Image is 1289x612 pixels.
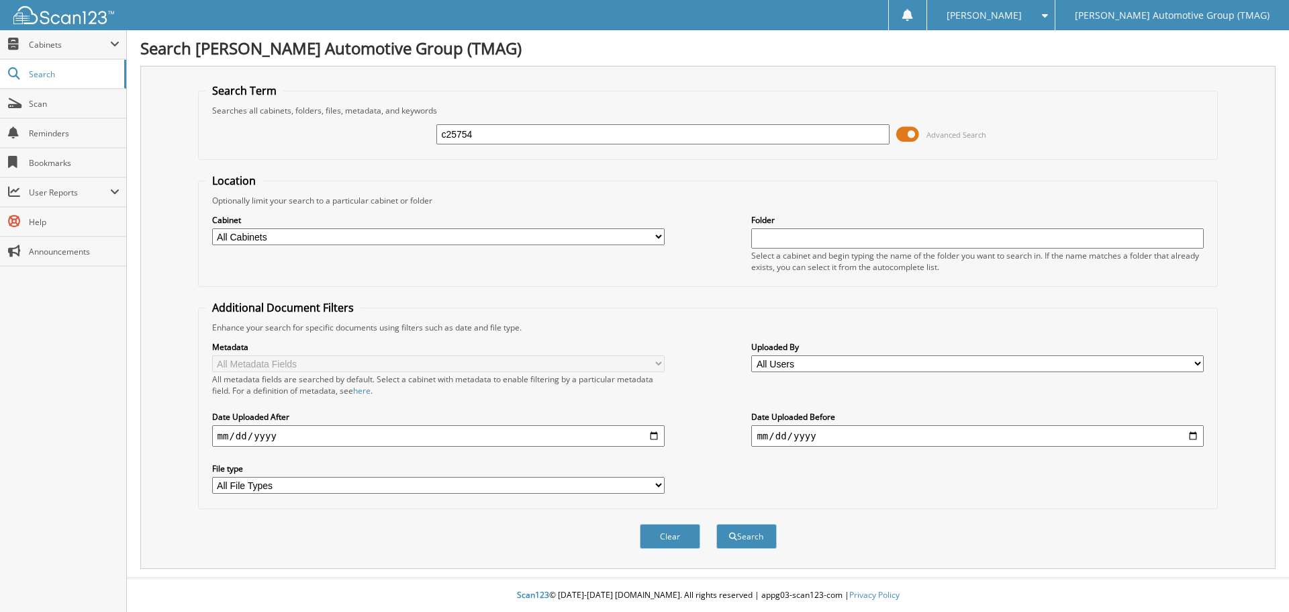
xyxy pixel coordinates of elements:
[1222,548,1289,612] iframe: Chat Widget
[29,128,120,139] span: Reminders
[29,69,117,80] span: Search
[140,37,1276,59] h1: Search [PERSON_NAME] Automotive Group (TMAG)
[29,98,120,110] span: Scan
[205,105,1211,116] div: Searches all cabinets, folders, files, metadata, and keywords
[849,589,900,601] a: Privacy Policy
[205,83,283,98] legend: Search Term
[29,216,120,228] span: Help
[13,6,114,24] img: scan123-logo-white.svg
[640,524,700,549] button: Clear
[751,425,1204,447] input: end
[212,214,665,226] label: Cabinet
[751,214,1204,226] label: Folder
[205,322,1211,333] div: Enhance your search for specific documents using filters such as date and file type.
[947,11,1022,19] span: [PERSON_NAME]
[212,374,665,396] div: All metadata fields are searched by default. Select a cabinet with metadata to enable filtering b...
[517,589,549,601] span: Scan123
[29,246,120,257] span: Announcements
[29,187,110,198] span: User Reports
[205,195,1211,206] div: Optionally limit your search to a particular cabinet or folder
[29,39,110,50] span: Cabinets
[205,300,361,315] legend: Additional Document Filters
[212,341,665,353] label: Metadata
[751,341,1204,353] label: Uploaded By
[127,579,1289,612] div: © [DATE]-[DATE] [DOMAIN_NAME]. All rights reserved | appg03-scan123-com |
[212,463,665,474] label: File type
[205,173,262,188] legend: Location
[29,157,120,169] span: Bookmarks
[716,524,777,549] button: Search
[353,385,371,396] a: here
[926,130,986,140] span: Advanced Search
[212,411,665,423] label: Date Uploaded After
[751,411,1204,423] label: Date Uploaded Before
[212,425,665,447] input: start
[751,250,1204,273] div: Select a cabinet and begin typing the name of the folder you want to search in. If the name match...
[1075,11,1270,19] span: [PERSON_NAME] Automotive Group (TMAG)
